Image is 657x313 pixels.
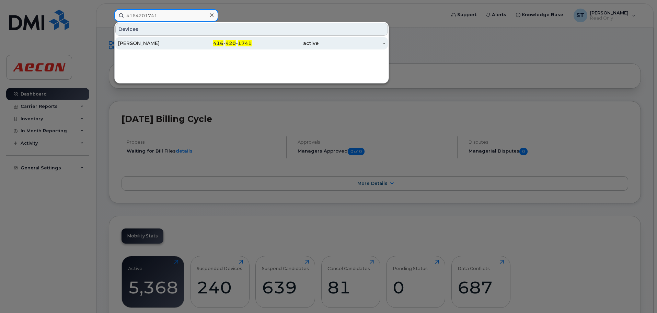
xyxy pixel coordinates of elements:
[226,40,236,46] span: 420
[185,40,252,47] div: - -
[115,37,388,49] a: [PERSON_NAME]416-420-1741active-
[319,40,385,47] div: -
[238,40,252,46] span: 1741
[252,40,319,47] div: active
[115,23,388,36] div: Devices
[118,40,185,47] div: [PERSON_NAME]
[213,40,223,46] span: 416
